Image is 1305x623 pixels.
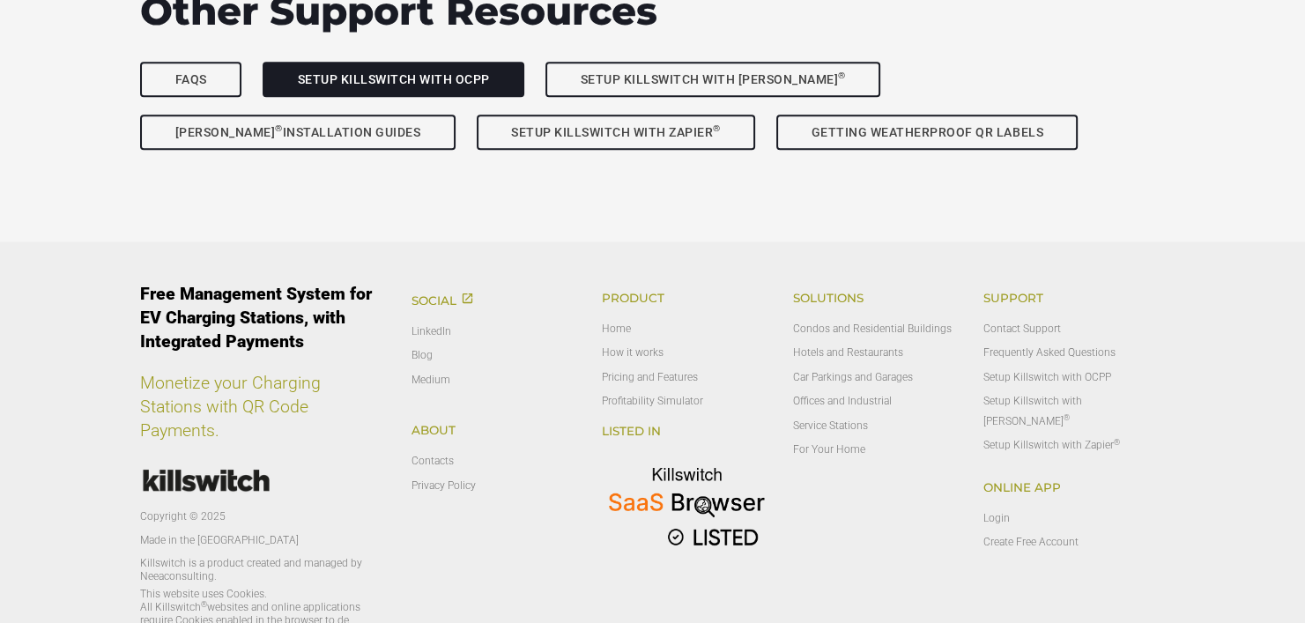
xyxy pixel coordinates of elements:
[793,292,964,305] h5: Solutions
[983,323,1061,335] a: Contact Support
[140,282,382,353] p: Free Management System for EV Charging Stations, with Integrated Payments
[412,292,582,308] h5: Social
[983,371,1111,383] a: Setup Killswitch with OCPP
[793,419,868,432] a: Service Stations
[983,395,1082,427] a: Setup Killswitch with [PERSON_NAME]®
[412,374,450,386] a: Medium
[793,346,903,359] a: Hotels and Restaurants
[983,346,1116,359] a: Frequently Asked Questions
[140,62,241,97] a: FAQs
[983,439,1120,451] a: Setup Killswitch with Zapier®
[201,600,207,609] sup: ®
[412,479,476,492] a: Privacy Policy
[776,115,1078,150] a: Getting Weatherproof QR Labels
[838,70,846,81] sup: ®
[140,371,382,442] p: Monetize your Charging Stations with QR Code Payments.
[140,557,382,583] p: Killswitch is a product created and managed by Neeaconsulting.
[602,371,698,383] a: Pricing and Features
[602,292,773,305] h5: Product
[983,512,1010,524] a: Login
[983,536,1079,548] a: Create Free Account
[412,325,451,337] a: LinkedIn
[1114,438,1120,447] sup: ®
[412,349,433,361] a: Blog
[983,481,1154,494] h5: Online App
[713,122,721,134] sup: ®
[412,455,454,467] a: Contacts
[140,464,272,495] img: Killswitch logo
[793,371,913,383] a: Car Parkings and Garages
[545,62,880,97] a: Setup Killswitch with [PERSON_NAME]®
[602,425,773,438] h5: Listed in
[793,323,952,335] a: Condos and Residential Buildings
[1064,413,1070,422] sup: ®
[477,115,756,150] a: Setup Killswitch with Zapier®
[602,323,631,335] a: Home
[412,424,582,437] h5: About
[983,292,1154,305] h5: Support
[140,115,456,150] a: [PERSON_NAME]®Installation Guides
[602,395,703,407] a: Profitability Simulator
[275,122,283,134] sup: ®
[461,292,474,305] i: open_in_new
[602,451,773,568] img: Killswitch - SaaS Browser
[793,443,865,456] a: For Your Home
[140,505,382,553] p: Copyright © 2025 Made in the [GEOGRAPHIC_DATA]
[793,395,892,407] a: Offices and Industrial
[602,346,664,359] a: How it works
[263,62,524,97] a: Setup Killswitch with OCPP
